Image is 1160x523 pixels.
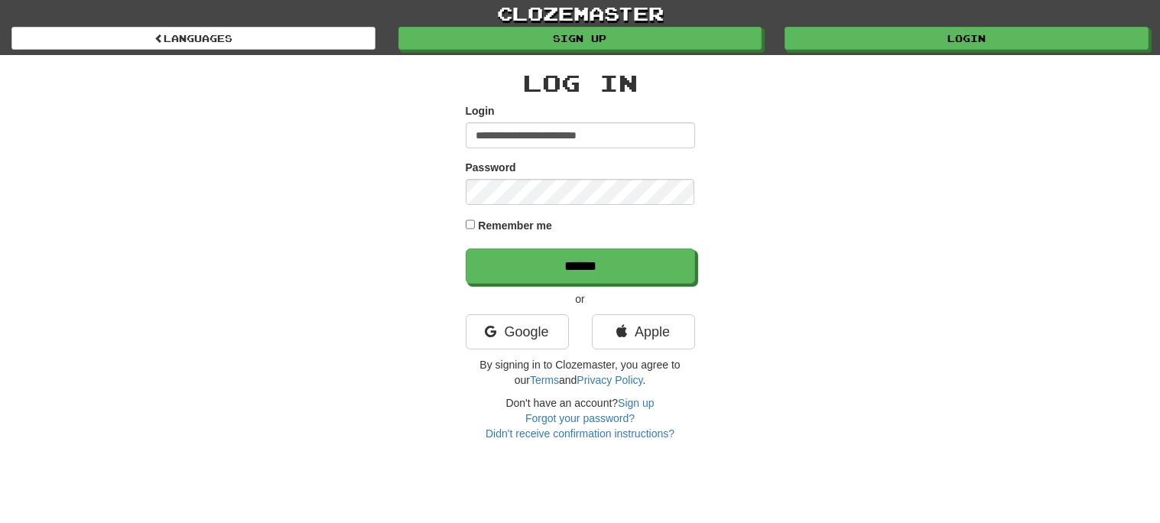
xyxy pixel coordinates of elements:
[11,27,375,50] a: Languages
[785,27,1149,50] a: Login
[466,70,695,96] h2: Log In
[466,395,695,441] div: Don't have an account?
[466,103,495,119] label: Login
[466,291,695,307] p: or
[398,27,762,50] a: Sign up
[466,314,569,349] a: Google
[525,412,635,424] a: Forgot your password?
[592,314,695,349] a: Apple
[466,160,516,175] label: Password
[577,374,642,386] a: Privacy Policy
[478,218,552,233] label: Remember me
[618,397,654,409] a: Sign up
[466,357,695,388] p: By signing in to Clozemaster, you agree to our and .
[530,374,559,386] a: Terms
[486,427,674,440] a: Didn't receive confirmation instructions?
